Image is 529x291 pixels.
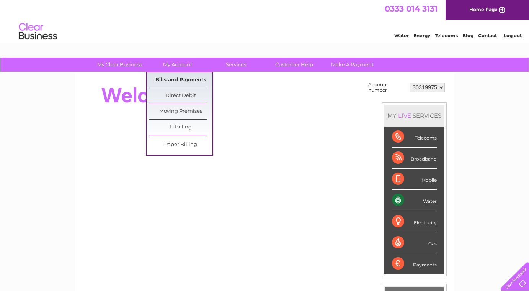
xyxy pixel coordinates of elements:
a: 0333 014 3131 [385,4,438,13]
a: Water [394,33,409,38]
div: Clear Business is a trading name of Verastar Limited (registered in [GEOGRAPHIC_DATA] No. 3667643... [84,4,446,37]
div: LIVE [397,112,413,119]
a: Customer Help [263,58,326,72]
div: Broadband [392,148,437,169]
a: Moving Premises [149,104,212,119]
a: Blog [462,33,473,38]
a: Log out [504,33,522,38]
a: Direct Debit [149,88,212,104]
div: Electricity [392,211,437,232]
a: Make A Payment [321,58,384,72]
a: Telecoms [435,33,458,38]
div: MY SERVICES [384,105,444,127]
div: Water [392,190,437,211]
a: Energy [413,33,430,38]
a: My Clear Business [88,58,151,72]
a: Contact [478,33,497,38]
div: Payments [392,253,437,274]
img: logo.png [18,20,57,43]
a: E-Billing [149,120,212,135]
div: Gas [392,232,437,253]
a: Services [204,58,268,72]
div: Mobile [392,169,437,190]
a: Bills and Payments [149,72,212,88]
div: Telecoms [392,127,437,148]
td: Account number [366,80,408,95]
a: Paper Billing [149,137,212,153]
a: My Account [146,58,209,72]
